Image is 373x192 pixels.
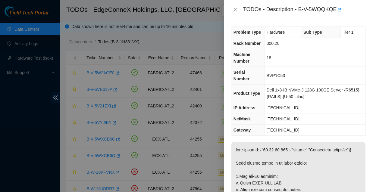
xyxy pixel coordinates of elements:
span: Dell 1x8-IB NVMe-J 128G 100GE Server {R6515} {RAILS} {U-50 Lilac} [267,88,359,99]
span: IP Address [234,105,255,110]
div: TODOs - Description - B-V-5WQQKQE [243,5,366,14]
span: Rack Number [234,41,261,46]
button: Close [231,7,240,13]
span: BVP1C53 [267,73,285,78]
span: Tier 1 [343,30,353,35]
span: 300.20 [267,41,280,46]
span: Product Type [234,91,260,96]
span: [TECHNICAL_ID] [267,116,299,121]
span: Problem Type [234,30,261,35]
span: Sub Type [303,30,322,35]
span: Machine Number [234,52,250,63]
span: NetMask [234,116,251,121]
span: 18 [267,55,271,60]
span: Gateway [234,128,251,132]
span: Hardware [267,30,285,35]
span: [TECHNICAL_ID] [267,105,299,110]
span: [TECHNICAL_ID] [267,128,299,132]
span: close [233,7,238,12]
span: Serial Number [234,70,249,81]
